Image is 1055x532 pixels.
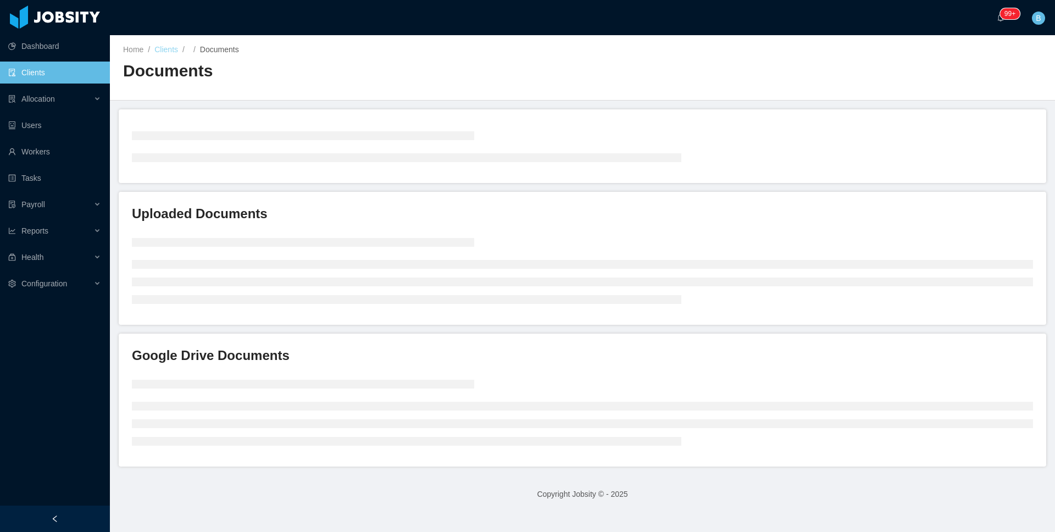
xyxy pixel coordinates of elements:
[8,167,101,189] a: icon: profileTasks
[21,253,43,262] span: Health
[21,95,55,103] span: Allocation
[8,280,16,287] i: icon: setting
[123,45,143,54] a: Home
[8,62,101,84] a: icon: auditClients
[148,45,150,54] span: /
[21,200,45,209] span: Payroll
[182,45,185,54] span: /
[193,45,196,54] span: /
[110,475,1055,513] footer: Copyright Jobsity © - 2025
[8,253,16,261] i: icon: medicine-box
[1036,12,1041,25] span: B
[8,227,16,235] i: icon: line-chart
[997,14,1004,21] i: icon: bell
[132,347,1033,364] h3: Google Drive Documents
[8,114,101,136] a: icon: robotUsers
[154,45,178,54] a: Clients
[132,205,1033,223] h3: Uploaded Documents
[123,60,582,82] h2: Documents
[8,141,101,163] a: icon: userWorkers
[21,279,67,288] span: Configuration
[8,201,16,208] i: icon: file-protect
[200,45,239,54] span: Documents
[8,35,101,57] a: icon: pie-chartDashboard
[1000,8,1020,19] sup: 245
[21,226,48,235] span: Reports
[8,95,16,103] i: icon: solution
